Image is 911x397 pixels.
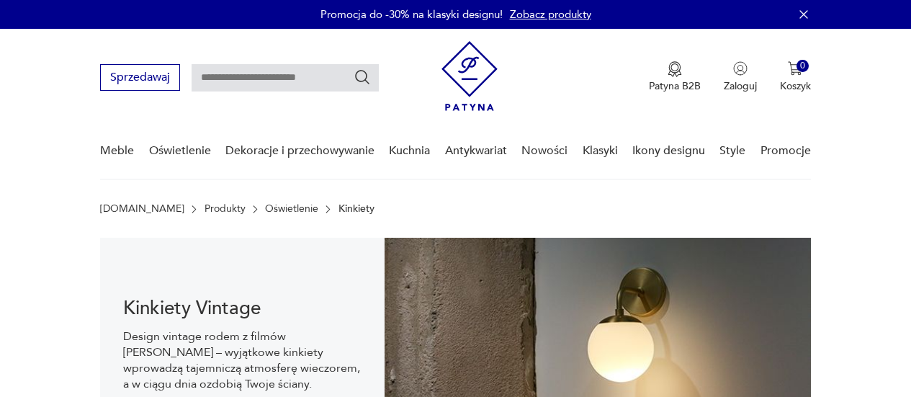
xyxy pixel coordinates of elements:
a: Ikony designu [632,123,705,179]
p: Design vintage rodem z filmów [PERSON_NAME] – wyjątkowe kinkiety wprowadzą tajemniczą atmosferę w... [123,329,362,392]
a: Style [719,123,745,179]
a: Nowości [521,123,567,179]
p: Kinkiety [338,203,374,215]
img: Ikonka użytkownika [733,61,748,76]
a: Produkty [205,203,246,215]
a: Meble [100,123,134,179]
a: [DOMAIN_NAME] [100,203,184,215]
p: Zaloguj [724,79,757,93]
a: Ikona medaluPatyna B2B [649,61,701,93]
button: Szukaj [354,68,371,86]
a: Oświetlenie [265,203,318,215]
img: Ikona koszyka [788,61,802,76]
a: Kuchnia [389,123,430,179]
a: Sprzedawaj [100,73,180,84]
a: Oświetlenie [149,123,211,179]
button: 0Koszyk [780,61,811,93]
img: Ikona medalu [668,61,682,77]
a: Promocje [760,123,811,179]
p: Patyna B2B [649,79,701,93]
img: Patyna - sklep z meblami i dekoracjami vintage [441,41,498,111]
p: Promocja do -30% na klasyki designu! [320,7,503,22]
a: Antykwariat [445,123,507,179]
p: Koszyk [780,79,811,93]
a: Klasyki [583,123,618,179]
h1: Kinkiety Vintage [123,300,362,317]
a: Zobacz produkty [510,7,591,22]
button: Sprzedawaj [100,64,180,91]
button: Zaloguj [724,61,757,93]
a: Dekoracje i przechowywanie [225,123,374,179]
button: Patyna B2B [649,61,701,93]
div: 0 [796,60,809,72]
